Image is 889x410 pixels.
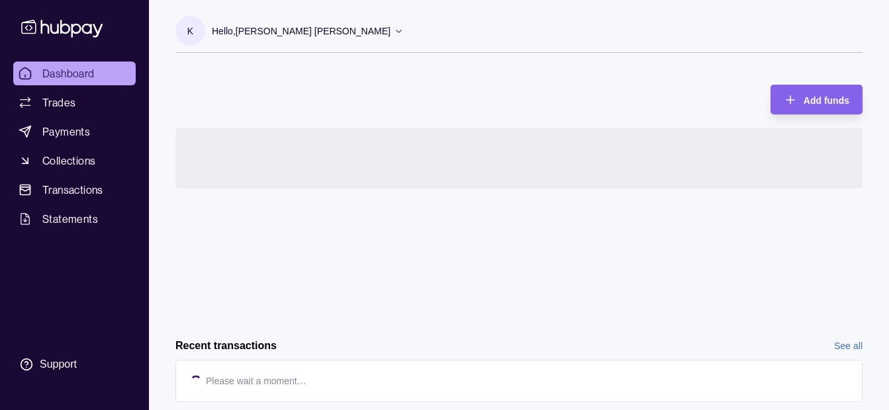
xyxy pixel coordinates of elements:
span: Dashboard [42,65,95,81]
a: Transactions [13,178,136,202]
p: K [187,24,193,38]
a: Statements [13,207,136,231]
a: Collections [13,149,136,173]
div: Support [40,357,77,372]
a: Payments [13,120,136,143]
span: Add funds [804,95,849,106]
span: Transactions [42,182,103,198]
p: Please wait a moment… [206,374,306,388]
h2: Recent transactions [175,339,277,353]
p: Hello, [PERSON_NAME] [PERSON_NAME] [212,24,391,38]
a: Dashboard [13,61,136,85]
button: Add funds [771,85,863,114]
span: Collections [42,153,95,169]
span: Payments [42,124,90,140]
span: Statements [42,211,98,227]
a: Trades [13,91,136,114]
a: See all [834,339,863,353]
span: Trades [42,95,75,110]
a: Support [13,350,136,378]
